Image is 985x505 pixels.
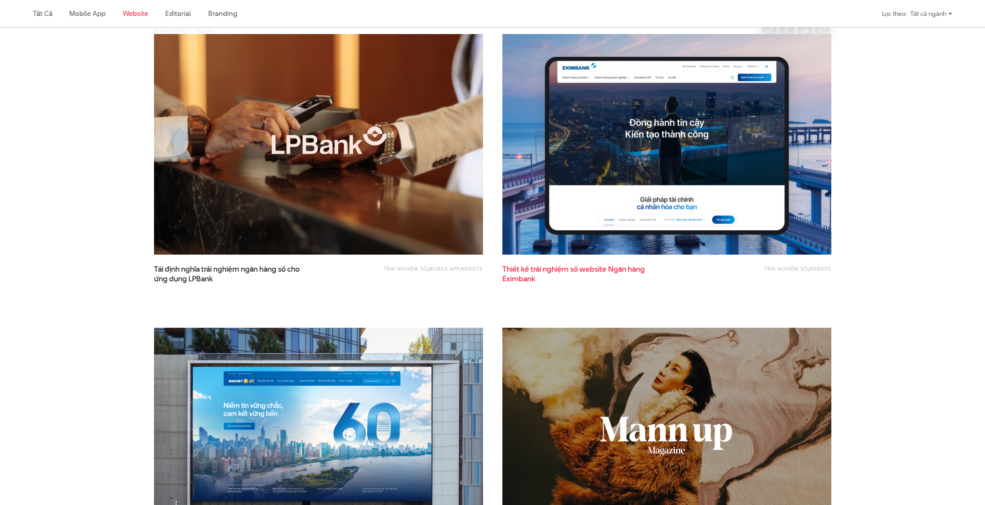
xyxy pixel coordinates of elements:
a: Branding [208,9,237,18]
a: Website [809,265,831,272]
span: ứng dụng LPBank [154,274,213,284]
a: Website [123,9,148,18]
a: Editorial [165,9,191,18]
a: Tái định nghĩa trải nghiệm ngân hàng số choứng dụng LPBank [154,264,309,284]
div: , [700,264,831,280]
a: Thiết kế trải nghiệm số website Ngân hàngEximbank [502,264,657,284]
a: Trải nghiệm số [764,265,808,272]
span: Eximbank [502,274,535,284]
img: LPBank Thumb [154,34,483,255]
a: Trải nghiệm số [384,265,427,272]
span: Thiết kế trải nghiệm số website Ngân hàng [502,264,657,284]
a: Website [461,265,483,272]
img: Eximbank Website Portal [502,34,831,255]
div: , , [351,264,483,280]
span: Tái định nghĩa trải nghiệm ngân hàng số cho [154,264,309,284]
a: Mobile app [428,265,459,272]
